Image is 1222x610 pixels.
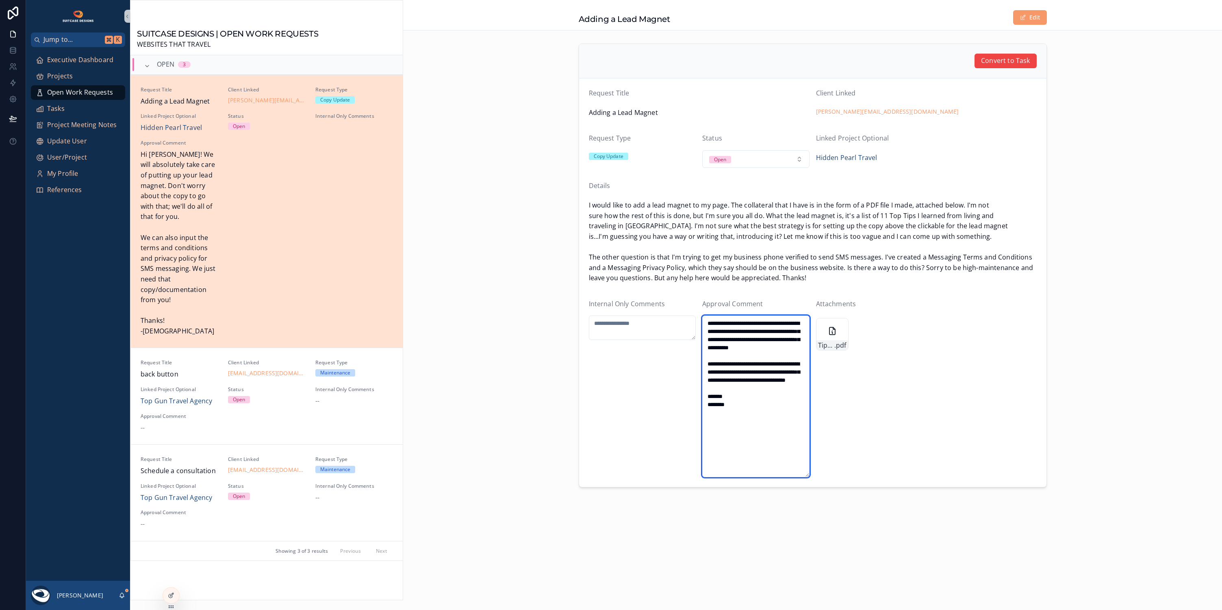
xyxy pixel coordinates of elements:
span: OPEN [157,59,175,70]
span: Request Title [141,359,218,366]
div: scrollable content [26,47,130,208]
a: User/Project [31,150,125,165]
span: Attachments [816,299,856,308]
span: Internal Only Comments [315,113,393,119]
a: Executive Dashboard [31,53,125,67]
button: Edit [1013,10,1047,25]
a: Request TitleAdding a Lead MagnetClient Linked[PERSON_NAME][EMAIL_ADDRESS][DOMAIN_NAME]Request Ty... [131,75,403,348]
span: .pdf [834,340,847,351]
span: Request Type [315,87,393,93]
button: Jump to...K [31,32,125,47]
a: Update User [31,134,125,149]
span: WEBSITES THAT TRAVEL [137,39,318,50]
span: Request Type [315,456,393,463]
span: Status [228,386,306,393]
span: Convert to Task [981,56,1030,66]
div: Copy Update [320,96,350,104]
span: Adding a Lead Magnet [141,96,218,107]
span: Project Meeting Notes [47,120,117,130]
span: Linked Project Optional [141,113,218,119]
span: Request Title [141,456,218,463]
a: Hidden Pearl Travel [141,123,202,133]
span: back button [141,369,218,380]
span: Request Type [589,134,631,143]
a: [PERSON_NAME][EMAIL_ADDRESS][DOMAIN_NAME] [816,108,959,116]
div: 3 [183,61,186,68]
span: -- [141,423,145,433]
div: Open [233,396,245,403]
span: -- [315,396,319,407]
span: Approval Comment [702,299,763,308]
span: Tips-from-Europe-lead-magnet [818,340,834,351]
button: Convert to Task [975,54,1036,68]
span: Request Type [315,359,393,366]
span: Approval Comment [141,140,218,146]
div: Open [233,493,245,500]
span: Schedule a consultation [141,466,218,476]
span: Internal Only Comments [589,299,665,308]
a: Project Meeting Notes [31,118,125,132]
span: Status [228,483,306,489]
h1: Adding a Lead Magnet [579,13,670,25]
a: References [31,183,125,197]
span: Tasks [47,104,65,114]
span: Approval Comment [141,413,218,420]
a: Projects [31,69,125,84]
span: Projects [47,71,73,82]
img: App logo [62,10,95,23]
span: Hi [PERSON_NAME]! We will absolutely take care of putting up your lead magnet. Don't worry about ... [141,149,218,337]
span: Client Linked [228,359,306,366]
div: Open [233,123,245,130]
span: Approval Comment [141,509,218,516]
div: Maintenance [320,369,350,376]
span: Client Linked [816,89,856,97]
span: Linked Project Optional [141,386,218,393]
div: Copy Update [594,153,623,160]
a: Top Gun Travel Agency [141,396,212,407]
span: -- [141,519,145,530]
a: [EMAIL_ADDRESS][DOMAIN_NAME] [228,369,306,377]
a: Hidden Pearl Travel [816,153,877,163]
span: K [115,37,121,43]
span: -- [315,493,319,503]
span: Adding a Lead Magnet [589,108,810,118]
span: Internal Only Comments [315,483,393,489]
div: Open [714,156,726,163]
a: My Profile [31,167,125,181]
span: Executive Dashboard [47,55,113,65]
a: Request TitleSchedule a consultationClient Linked[EMAIL_ADDRESS][DOMAIN_NAME]Request TypeMaintena... [131,444,403,541]
span: My Profile [47,169,78,179]
span: Open Work Requests [47,87,113,98]
button: Select Button [702,150,810,168]
div: Maintenance [320,466,350,473]
a: [EMAIL_ADDRESS][DOMAIN_NAME] [228,466,306,474]
span: Client Linked [228,87,306,93]
span: User/Project [47,152,87,163]
a: Top Gun Travel Agency [141,493,212,503]
a: Request Titleback buttonClient Linked[EMAIL_ADDRESS][DOMAIN_NAME]Request TypeMaintenanceLinked Pr... [131,348,403,444]
p: [PERSON_NAME] [57,591,103,599]
a: Open Work Requests [31,85,125,100]
a: [PERSON_NAME][EMAIL_ADDRESS][DOMAIN_NAME] [228,96,306,104]
span: Update User [47,136,87,147]
span: Showing 3 of 3 results [276,548,328,554]
h1: SUITCASE DESIGNS | OPEN WORK REQUESTS [137,28,318,39]
span: I would like to add a lead magnet to my page. The collateral that I have is in the form of a PDF ... [589,200,1037,283]
span: Linked Project Optional [141,483,218,489]
span: Request Title [141,87,218,93]
span: Internal Only Comments [315,386,393,393]
span: References [47,185,82,195]
span: Status [228,113,306,119]
span: Status [702,134,722,143]
span: Jump to... [43,35,102,45]
span: Details [589,181,610,190]
a: Tasks [31,102,125,116]
span: Linked Project Optional [816,134,889,143]
span: Client Linked [228,456,306,463]
span: Request Title [589,89,629,97]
